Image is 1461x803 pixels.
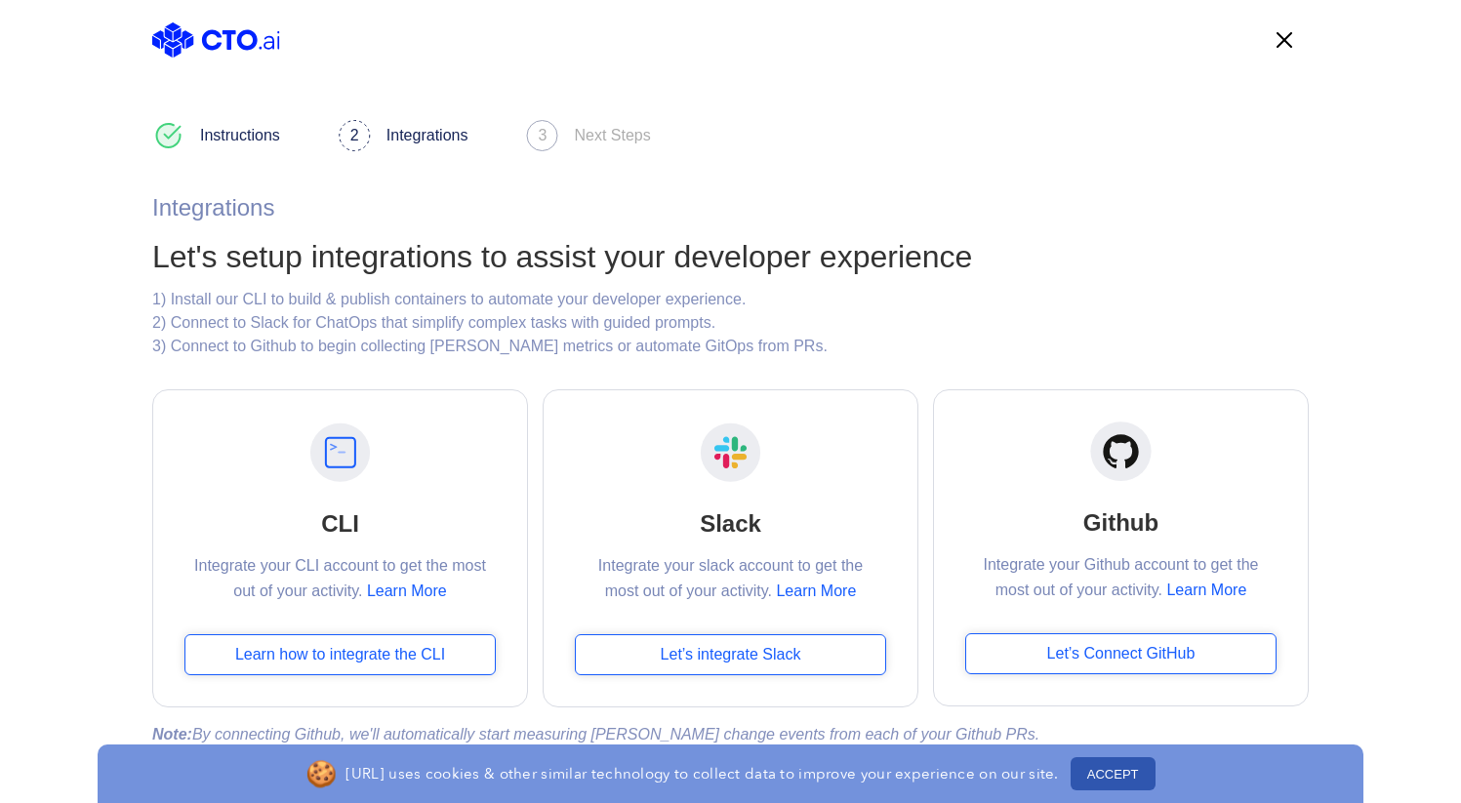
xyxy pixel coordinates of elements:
span: CLI [321,506,359,542]
div: Instructions [200,124,280,147]
span: Slack [700,506,761,542]
img: next_step.svg [526,120,558,151]
span: Integrate your Github account to get the most out of your activity. [965,552,1277,602]
span: 🍪 [305,755,337,793]
div: Let’s integrate Slack [575,634,886,675]
div: Integrations [386,124,468,147]
span: Integrate your CLI account to get the most out of your activity. [184,553,496,603]
span: Github [1083,505,1158,541]
a: Learn More [362,582,446,599]
div: Learn how to integrate the CLI [184,634,496,675]
p: [URL] uses cookies & other similar technology to collect data to improve your experience on our s... [345,764,1058,783]
b: Note: [152,726,192,743]
button: ACCEPT [1071,757,1156,790]
img: in_progress_step.svg [339,120,371,151]
div: 1) Install our CLI to build & publish containers to automate your developer experience. 2) Connec... [152,288,1309,358]
img: cto-full-logo-blue-new.svg [152,22,280,58]
img: complete_step.svg [152,120,184,151]
div: Let’s Connect GitHub [965,633,1277,674]
div: Next Steps [574,124,650,147]
div: Integrations [152,190,1309,225]
a: Learn More [772,582,856,599]
div: Let's setup integrations to assist your developer experience [152,233,1309,280]
a: Learn More [1162,582,1246,598]
span: Integrate your slack account to get the most out of your activity. [575,553,886,603]
i: By connecting Github, we'll automatically start measuring [PERSON_NAME] change events from each o... [152,726,1039,743]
